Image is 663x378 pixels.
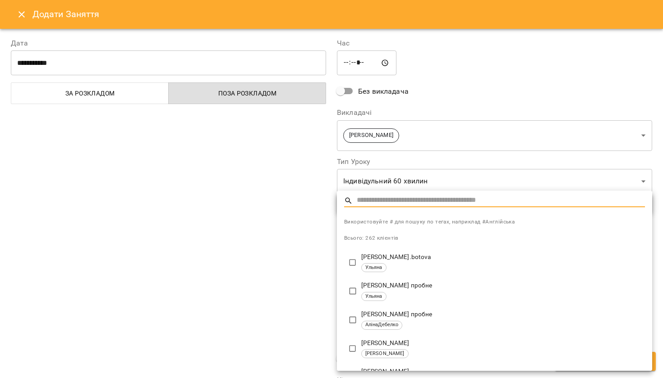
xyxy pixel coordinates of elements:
span: [PERSON_NAME] [362,350,408,358]
span: Всього: 262 клієнтів [344,235,399,241]
span: АлінаДебелко [362,321,402,329]
p: [PERSON_NAME] [361,339,645,348]
span: Ульяна [362,264,386,272]
p: [PERSON_NAME].botova [361,253,645,262]
p: [PERSON_NAME] [361,367,645,376]
span: Використовуйте # для пошуку по тегах, наприклад #Англійська [344,218,645,227]
span: Ульяна [362,293,386,301]
p: [PERSON_NAME] пробне [361,281,645,290]
p: [PERSON_NAME] пробне [361,310,645,319]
